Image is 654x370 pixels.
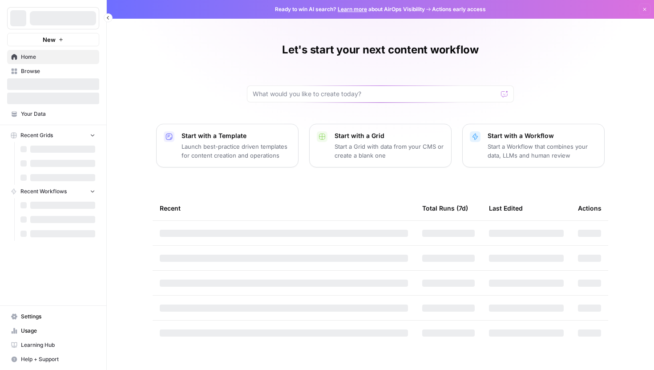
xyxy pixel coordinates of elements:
[7,324,99,338] a: Usage
[282,43,479,57] h1: Let's start your next content workflow
[20,131,53,139] span: Recent Grids
[21,53,95,61] span: Home
[7,50,99,64] a: Home
[21,341,95,349] span: Learning Hub
[462,124,605,167] button: Start with a WorkflowStart a Workflow that combines your data, LLMs and human review
[160,196,408,220] div: Recent
[7,309,99,324] a: Settings
[488,131,597,140] p: Start with a Workflow
[7,352,99,366] button: Help + Support
[21,313,95,321] span: Settings
[182,131,291,140] p: Start with a Template
[21,355,95,363] span: Help + Support
[275,5,425,13] span: Ready to win AI search? about AirOps Visibility
[20,187,67,195] span: Recent Workflows
[7,185,99,198] button: Recent Workflows
[182,142,291,160] p: Launch best-practice driven templates for content creation and operations
[7,338,99,352] a: Learning Hub
[156,124,299,167] button: Start with a TemplateLaunch best-practice driven templates for content creation and operations
[21,110,95,118] span: Your Data
[489,196,523,220] div: Last Edited
[253,89,497,98] input: What would you like to create today?
[7,107,99,121] a: Your Data
[422,196,468,220] div: Total Runs (7d)
[7,129,99,142] button: Recent Grids
[335,131,444,140] p: Start with a Grid
[488,142,597,160] p: Start a Workflow that combines your data, LLMs and human review
[338,6,367,12] a: Learn more
[21,67,95,75] span: Browse
[43,35,56,44] span: New
[578,196,602,220] div: Actions
[7,64,99,78] a: Browse
[7,33,99,46] button: New
[432,5,486,13] span: Actions early access
[335,142,444,160] p: Start a Grid with data from your CMS or create a blank one
[21,327,95,335] span: Usage
[309,124,452,167] button: Start with a GridStart a Grid with data from your CMS or create a blank one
